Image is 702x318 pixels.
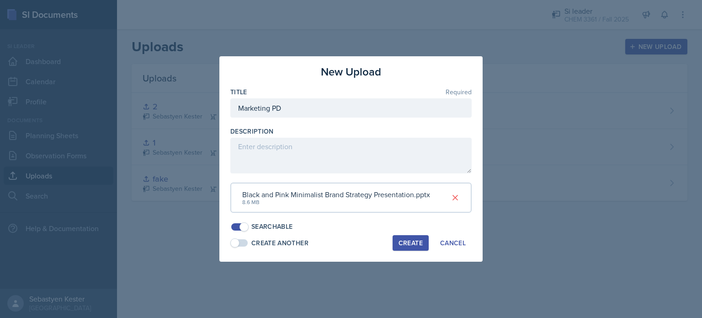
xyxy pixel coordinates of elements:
button: Cancel [434,235,472,251]
label: Title [230,87,247,97]
div: Searchable [251,222,293,232]
div: Create Another [251,238,308,248]
button: Create [393,235,429,251]
div: Cancel [440,239,466,247]
div: 8.6 MB [242,198,430,206]
span: Required [446,89,472,95]
input: Enter title [230,98,472,118]
div: Black and Pink Minimalist Brand Strategy Presentation.pptx [242,189,430,200]
label: Description [230,127,274,136]
h3: New Upload [321,64,381,80]
div: Create [399,239,423,247]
